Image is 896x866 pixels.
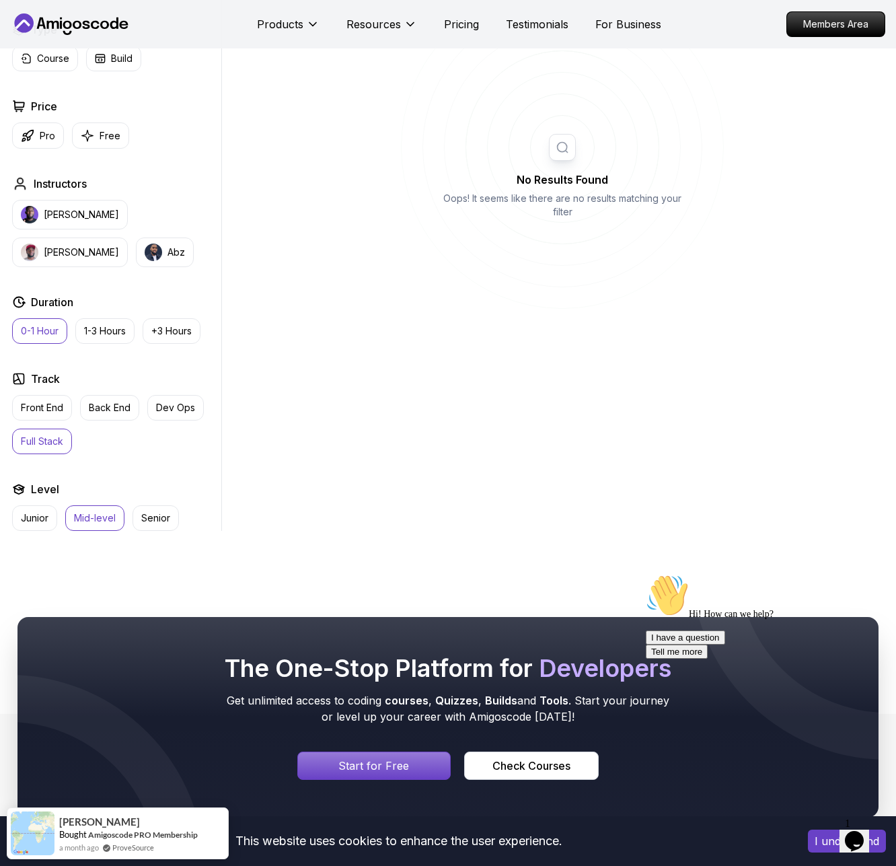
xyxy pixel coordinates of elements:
h2: Instructors [34,176,87,192]
a: Amigoscode PRO Membership [88,830,198,840]
img: instructor img [21,206,38,223]
button: Senior [133,505,179,531]
p: Build [111,52,133,65]
p: Oops! It seems like there are no results matching your filter [438,192,687,219]
button: Pro [12,122,64,149]
button: 1-3 Hours [75,318,135,344]
button: Junior [12,505,57,531]
span: Hi! How can we help? [5,40,133,50]
h2: Price [31,98,57,114]
button: Free [72,122,129,149]
p: [PERSON_NAME] [44,246,119,259]
button: Course [12,46,78,71]
button: Products [257,16,320,43]
button: Resources [346,16,417,43]
button: +3 Hours [143,318,200,344]
a: Courses page [464,752,599,780]
p: Abz [167,246,185,259]
p: Get unlimited access to coding , , and . Start your journey or level up your career with Amigosco... [222,692,674,725]
h2: Track [31,371,60,387]
img: provesource social proof notification image [11,811,54,855]
a: Pricing [444,16,479,32]
p: Senior [141,511,170,525]
p: Resources [346,16,401,32]
div: This website uses cookies to enhance the user experience. [10,826,788,856]
a: Members Area [786,11,885,37]
button: instructor img[PERSON_NAME] [12,200,128,229]
p: Back End [89,401,130,414]
h2: The One-Stop Platform for [222,655,674,682]
iframe: chat widget [839,812,883,853]
span: Quizzes [435,694,478,707]
iframe: chat widget [640,569,883,805]
a: ProveSource [112,842,154,853]
img: :wave: [5,5,48,48]
button: instructor imgAbz [136,238,194,267]
span: Developers [539,653,671,683]
span: Bought [59,829,87,840]
img: instructor img [145,244,162,261]
p: Mid-level [74,511,116,525]
p: Full Stack [21,435,63,448]
p: Dev Ops [156,401,195,414]
h2: Level [31,481,59,497]
span: [PERSON_NAME] [59,816,140,828]
p: Products [257,16,303,32]
button: Accept cookies [808,830,886,853]
button: Check Courses [464,752,599,780]
button: Mid-level [65,505,124,531]
p: 1-3 Hours [84,324,126,338]
a: Signin page [297,752,451,780]
p: Free [100,129,120,143]
span: a month ago [59,842,99,853]
p: Members Area [787,12,885,36]
p: Junior [21,511,48,525]
div: Check Courses [492,758,570,774]
a: Testimonials [506,16,568,32]
img: instructor img [21,244,38,261]
button: instructor img[PERSON_NAME] [12,238,128,267]
p: Pro [40,129,55,143]
span: Builds [485,694,517,707]
p: Course [37,52,69,65]
p: Start for Free [338,758,409,774]
button: Tell me more [5,76,67,90]
p: 0-1 Hour [21,324,59,338]
button: Dev Ops [147,395,204,421]
p: [PERSON_NAME] [44,208,119,221]
a: For Business [595,16,661,32]
button: 0-1 Hour [12,318,67,344]
button: Build [86,46,141,71]
span: courses [385,694,428,707]
h2: No Results Found [438,172,687,188]
button: Back End [80,395,139,421]
span: Tools [539,694,568,707]
p: Front End [21,401,63,414]
h2: Duration [31,294,73,310]
button: I have a question [5,62,85,76]
button: Front End [12,395,72,421]
button: Full Stack [12,429,72,454]
div: 👋Hi! How can we help?I have a questionTell me more [5,5,248,90]
p: +3 Hours [151,324,192,338]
